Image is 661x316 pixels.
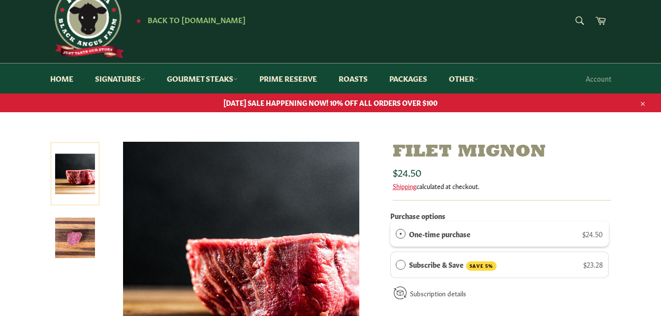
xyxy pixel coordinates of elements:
a: Home [40,63,83,94]
a: Prime Reserve [250,63,327,94]
div: One-time purchase [396,228,406,239]
label: Purchase options [390,211,445,221]
a: Account [581,64,616,93]
span: $23.28 [583,259,603,269]
span: SAVE 5% [466,261,497,271]
label: Subscribe & Save [409,259,497,271]
a: ★ Back to [DOMAIN_NAME] [131,16,246,24]
a: Shipping [393,181,416,190]
a: Packages [379,63,437,94]
div: calculated at checkout. [393,182,611,190]
a: Roasts [329,63,378,94]
div: Subscribe & Save [396,259,406,270]
a: Gourmet Steaks [157,63,248,94]
a: Signatures [85,63,155,94]
a: Subscription details [410,288,466,298]
label: One-time purchase [409,228,471,239]
span: ★ [136,16,141,24]
a: Other [439,63,488,94]
span: Back to [DOMAIN_NAME] [148,14,246,25]
span: $24.50 [393,165,421,179]
h1: Filet Mignon [393,142,611,163]
img: Filet Mignon [55,218,95,258]
span: $24.50 [582,229,603,239]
